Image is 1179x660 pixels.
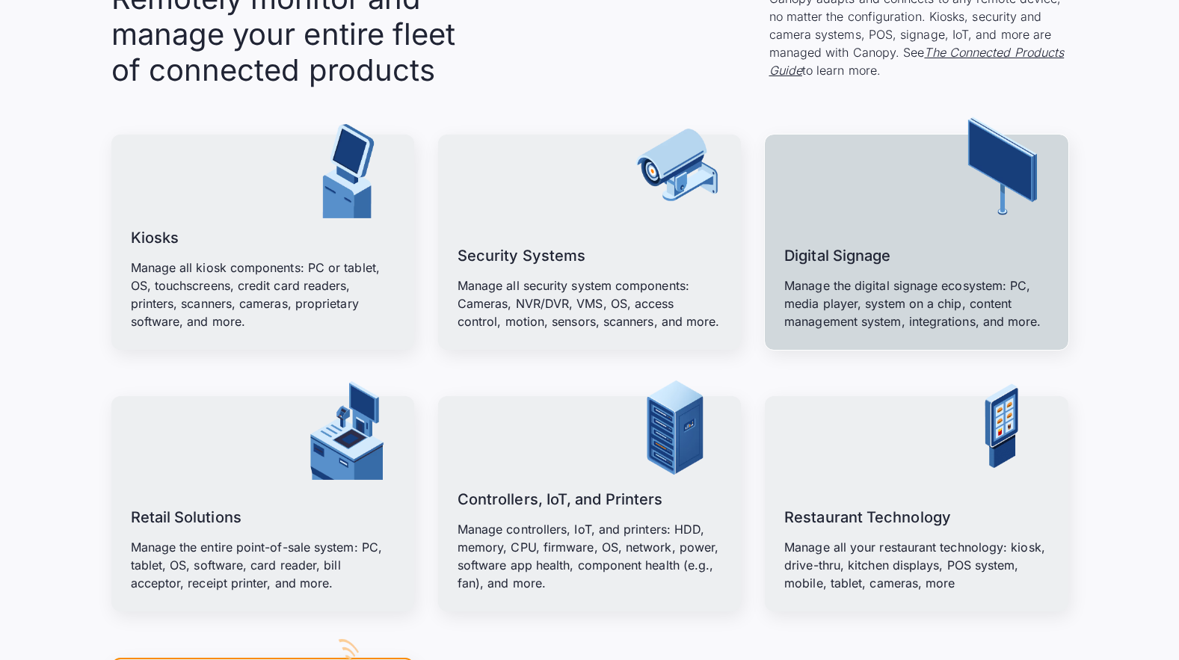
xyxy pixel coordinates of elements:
p: Manage all your restaurant technology: kiosk, drive-thru, kitchen displays, POS system, mobile, t... [784,538,1048,592]
p: Manage the entire point-of-sale system: PC, tablet, OS, software, card reader, bill acceptor, rec... [131,538,395,592]
h3: Digital Signage [784,244,890,268]
h3: Kiosks [131,226,179,250]
a: Restaurant TechnologyManage all your restaurant technology: kiosk, drive-thru, kitchen displays, ... [765,396,1068,611]
h3: Controllers, IoT, and Printers [458,487,662,511]
a: Retail SolutionsManage the entire point-of-sale system: PC, tablet, OS, software, card reader, bi... [111,396,414,611]
a: KiosksManage all kiosk components: PC or tablet, OS, touchscreens, credit card readers, printers,... [111,135,414,350]
p: Manage controllers, IoT, and printers: HDD, memory, CPU, firmware, OS, network, power, software a... [458,520,721,592]
a: Digital SignageManage the digital signage ecosystem: PC, media player, system on a chip, content ... [765,135,1068,350]
h3: Security Systems [458,244,585,268]
a: Security SystemsManage all security system components: Cameras, NVR/DVR, VMS, OS, access control,... [438,135,741,350]
p: Manage all kiosk components: PC or tablet, OS, touchscreens, credit card readers, printers, scann... [131,259,395,330]
h3: Retail Solutions [131,505,241,529]
h3: Restaurant Technology [784,505,951,529]
p: Manage all security system components: Cameras, NVR/DVR, VMS, OS, access control, motion, sensors... [458,277,721,330]
a: Controllers, IoT, and PrintersManage controllers, IoT, and printers: HDD, memory, CPU, firmware, ... [438,396,741,611]
p: Manage the digital signage ecosystem: PC, media player, system on a chip, content management syst... [784,277,1048,330]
